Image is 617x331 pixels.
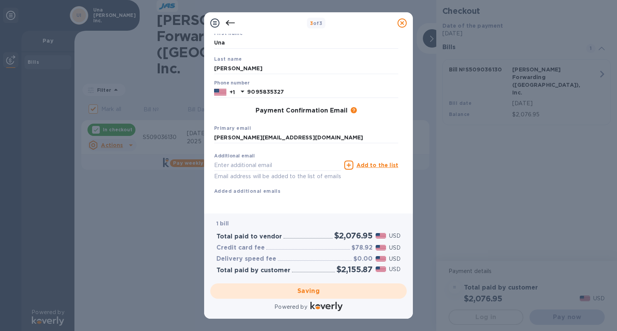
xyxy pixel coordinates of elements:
[216,267,290,274] h3: Total paid by customer
[376,233,386,238] img: USD
[214,132,398,144] input: Enter your primary name
[310,302,343,311] img: Logo
[214,56,242,62] b: Last name
[351,244,373,252] h3: $78.92
[389,232,401,240] p: USD
[389,255,401,263] p: USD
[376,266,386,272] img: USD
[376,245,386,250] img: USD
[353,255,373,263] h3: $0.00
[376,256,386,261] img: USD
[216,220,229,227] b: 1 bill
[256,107,348,114] h3: Payment Confirmation Email
[310,20,323,26] b: of 3
[214,188,280,194] b: Added additional emails
[389,244,401,252] p: USD
[356,162,398,168] u: Add to the list
[229,88,235,96] p: +1
[274,303,307,311] p: Powered by
[216,255,276,263] h3: Delivery speed fee
[334,231,373,240] h2: $2,076.95
[214,63,398,74] input: Enter your last name
[214,172,341,181] p: Email address will be added to the list of emails
[214,81,249,86] label: Phone number
[214,88,226,96] img: US
[389,265,401,273] p: USD
[310,20,313,26] span: 3
[216,244,265,252] h3: Credit card fee
[337,265,373,274] h2: $2,155.87
[216,233,282,240] h3: Total paid to vendor
[214,159,341,171] input: Enter additional email
[214,125,251,131] b: Primary email
[214,154,255,159] label: Additional email
[214,37,398,49] input: Enter your first name
[247,86,398,98] input: Enter your phone number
